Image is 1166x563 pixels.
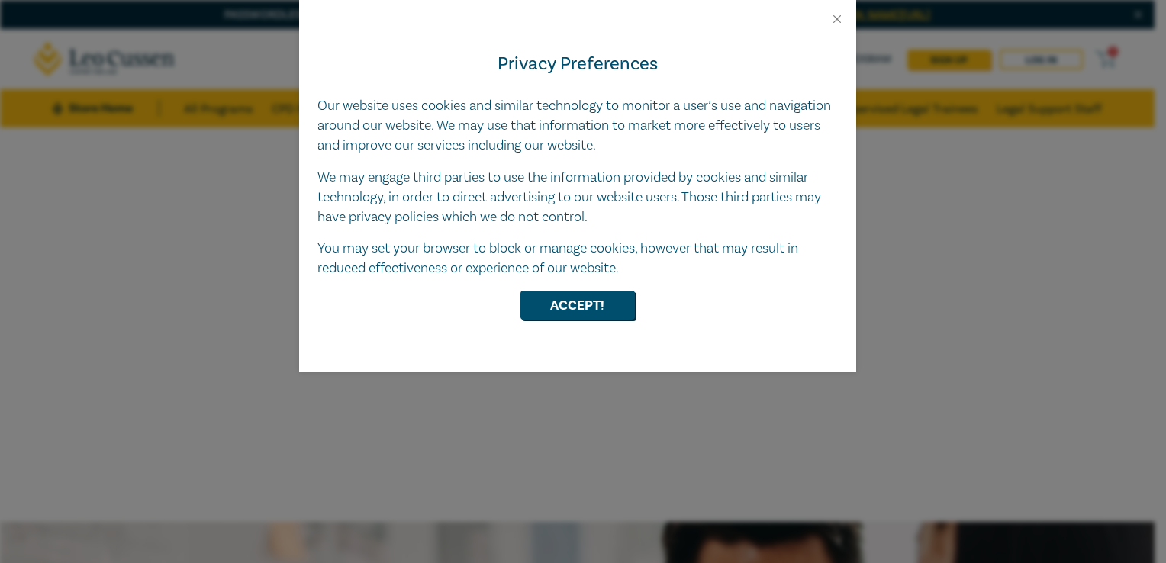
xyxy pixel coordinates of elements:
[317,239,838,278] p: You may set your browser to block or manage cookies, however that may result in reduced effective...
[317,168,838,227] p: We may engage third parties to use the information provided by cookies and similar technology, in...
[520,291,635,320] button: Accept!
[830,12,844,26] button: Close
[317,96,838,156] p: Our website uses cookies and similar technology to monitor a user’s use and navigation around our...
[317,50,838,78] h4: Privacy Preferences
